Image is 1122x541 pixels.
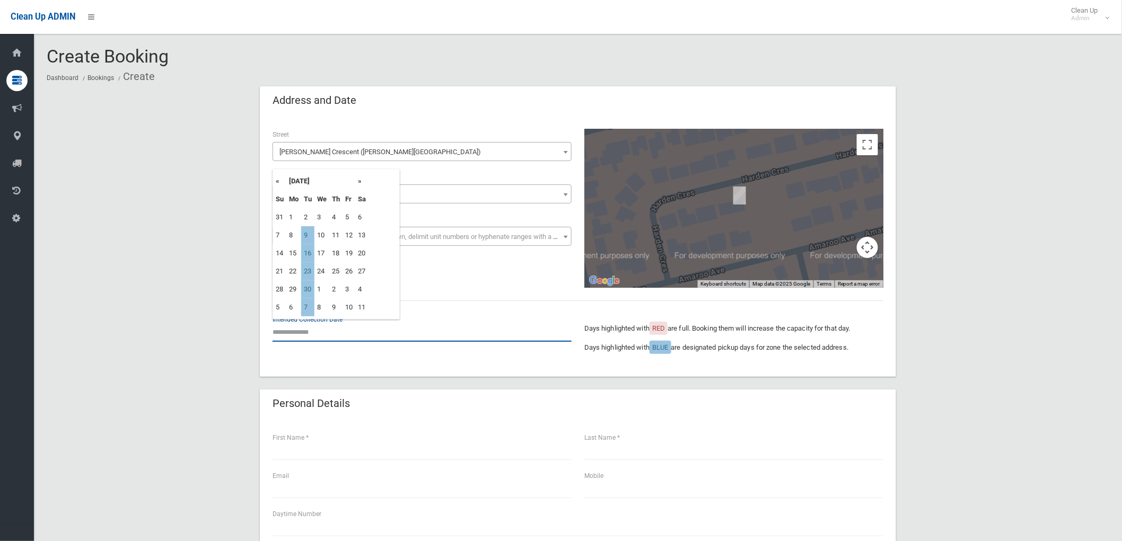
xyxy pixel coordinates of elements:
[752,281,810,287] span: Map data ©2025 Google
[587,274,622,288] a: Open this area in Google Maps (opens a new window)
[355,190,369,208] th: Sa
[279,233,576,241] span: Select the unit number from the dropdown, delimit unit numbers or hyphenate ranges with a comma
[329,208,343,226] td: 4
[301,244,314,262] td: 16
[343,190,355,208] th: Fr
[286,280,301,298] td: 29
[817,281,831,287] a: Terms (opens in new tab)
[314,190,329,208] th: We
[286,208,301,226] td: 1
[355,244,369,262] td: 20
[343,280,355,298] td: 3
[355,208,369,226] td: 6
[260,90,369,111] header: Address and Date
[355,262,369,280] td: 27
[857,134,878,155] button: Toggle fullscreen view
[1066,6,1109,22] span: Clean Up
[584,322,883,335] p: Days highlighted with are full. Booking them will increase the capacity for that day.
[587,274,622,288] img: Google
[733,187,746,205] div: 8 Harden Crescent, GEORGES HALL NSW 2198
[301,226,314,244] td: 9
[314,226,329,244] td: 10
[286,262,301,280] td: 22
[301,298,314,316] td: 7
[273,244,286,262] td: 14
[273,208,286,226] td: 31
[857,237,878,258] button: Map camera controls
[275,187,569,202] span: 8
[314,298,329,316] td: 8
[116,67,155,86] li: Create
[273,190,286,208] th: Su
[700,280,746,288] button: Keyboard shortcuts
[273,184,572,203] span: 8
[260,393,363,414] header: Personal Details
[11,12,75,22] span: Clean Up ADMIN
[355,172,369,190] th: »
[314,262,329,280] td: 24
[652,324,665,332] span: RED
[301,208,314,226] td: 2
[343,262,355,280] td: 26
[355,298,369,316] td: 11
[838,281,880,287] a: Report a map error
[355,280,369,298] td: 4
[286,226,301,244] td: 8
[47,46,169,67] span: Create Booking
[273,298,286,316] td: 5
[329,226,343,244] td: 11
[286,172,355,190] th: [DATE]
[329,298,343,316] td: 9
[355,226,369,244] td: 13
[286,298,301,316] td: 6
[343,226,355,244] td: 12
[329,190,343,208] th: Th
[329,262,343,280] td: 25
[314,208,329,226] td: 3
[286,190,301,208] th: Mo
[273,280,286,298] td: 28
[584,341,883,354] p: Days highlighted with are designated pickup days for zone the selected address.
[652,343,668,351] span: BLUE
[301,262,314,280] td: 23
[273,172,286,190] th: «
[286,244,301,262] td: 15
[273,226,286,244] td: 7
[343,208,355,226] td: 5
[273,262,286,280] td: 21
[301,190,314,208] th: Tu
[87,74,114,82] a: Bookings
[329,280,343,298] td: 2
[314,280,329,298] td: 1
[47,74,78,82] a: Dashboard
[329,244,343,262] td: 18
[343,244,355,262] td: 19
[1072,14,1098,22] small: Admin
[314,244,329,262] td: 17
[301,280,314,298] td: 30
[273,142,572,161] span: Harden Crescent (GEORGES HALL 2198)
[343,298,355,316] td: 10
[275,145,569,159] span: Harden Crescent (GEORGES HALL 2198)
